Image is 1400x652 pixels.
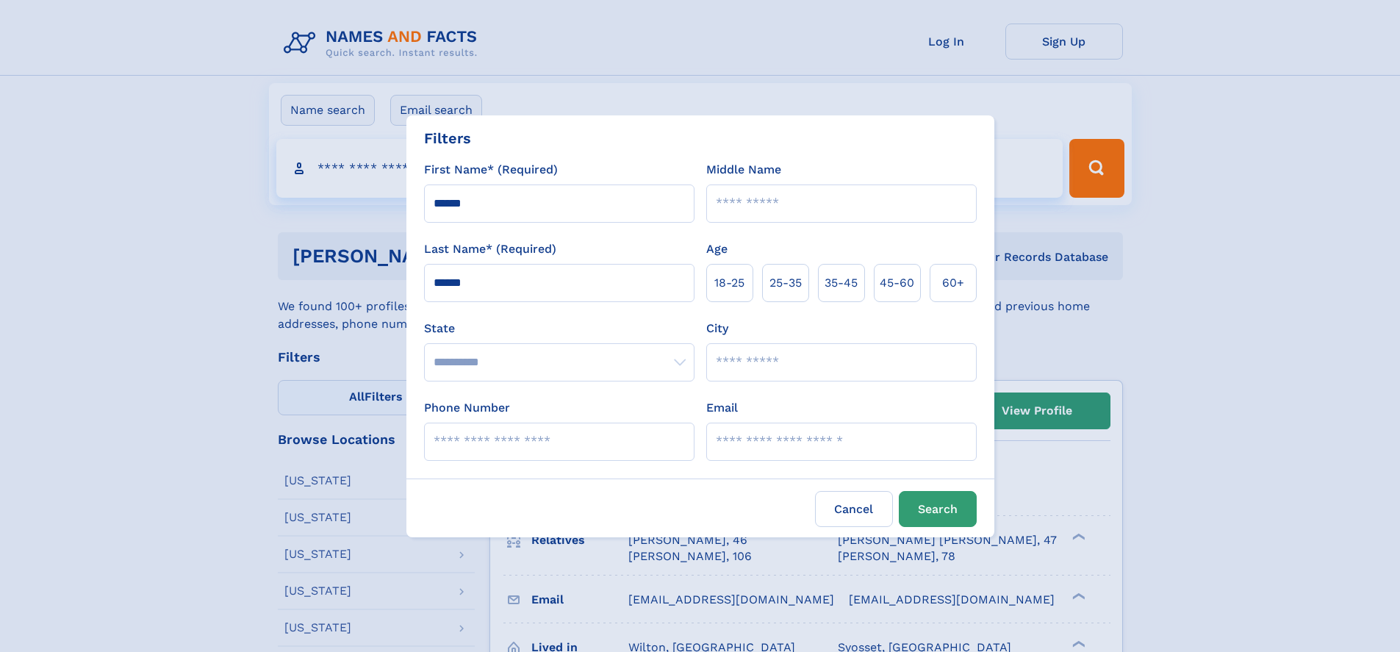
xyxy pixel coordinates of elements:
label: Last Name* (Required) [424,240,556,258]
span: 18‑25 [714,274,744,292]
div: Filters [424,127,471,149]
label: Age [706,240,728,258]
span: 35‑45 [825,274,858,292]
label: Phone Number [424,399,510,417]
label: Middle Name [706,161,781,179]
button: Search [899,491,977,527]
label: State [424,320,694,337]
span: 60+ [942,274,964,292]
span: 25‑35 [769,274,802,292]
label: First Name* (Required) [424,161,558,179]
label: Cancel [815,491,893,527]
label: City [706,320,728,337]
span: 45‑60 [880,274,914,292]
label: Email [706,399,738,417]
